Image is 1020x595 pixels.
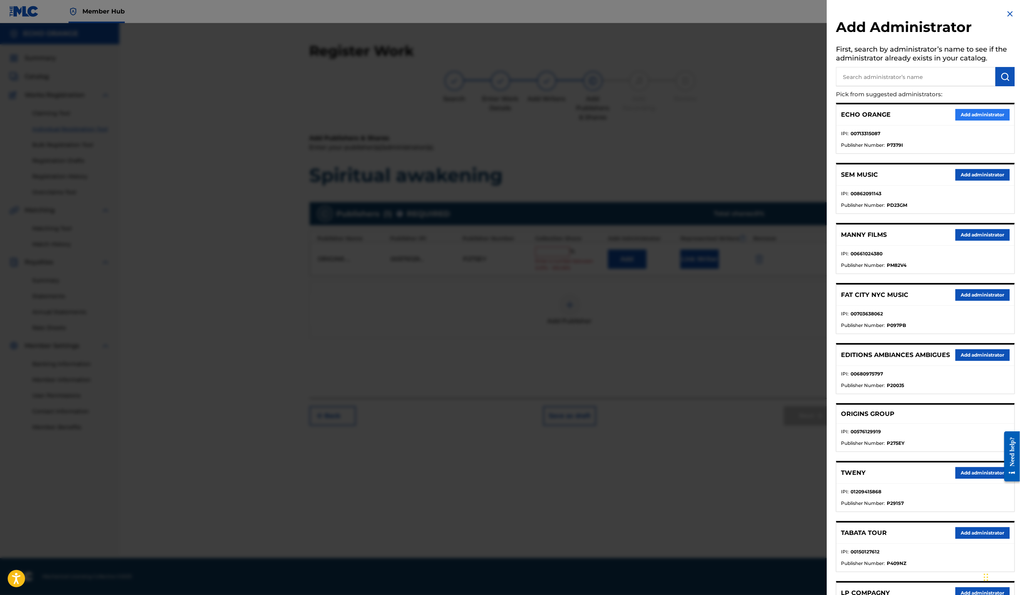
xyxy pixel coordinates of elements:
strong: PM82V4 [887,262,906,269]
strong: 00576129919 [851,428,881,435]
strong: 00680975797 [851,370,883,377]
span: IPI : [841,310,849,317]
p: EDITIONS AMBIANCES AMBIGUES [841,350,950,360]
strong: 00661024380 [851,250,883,257]
span: Publisher Number : [841,500,885,507]
span: IPI : [841,548,849,555]
iframe: Resource Center [998,425,1020,489]
div: Glisser [984,566,988,589]
p: TWENY [841,468,866,478]
span: Publisher Number : [841,440,885,447]
button: Add administrator [955,527,1010,539]
strong: 00150127612 [851,548,879,555]
span: Publisher Number : [841,262,885,269]
img: MLC Logo [9,6,39,17]
span: IPI : [841,428,849,435]
strong: P200J5 [887,382,904,389]
button: Add administrator [955,229,1010,241]
button: Add administrator [955,169,1010,181]
button: Add administrator [955,467,1010,479]
h5: First, search by administrator’s name to see if the administrator already exists in your catalog. [836,43,1015,67]
span: IPI : [841,370,849,377]
strong: 00713315087 [851,130,880,137]
p: FAT CITY NYC MUSIC [841,290,908,300]
span: Publisher Number : [841,560,885,567]
button: Add administrator [955,349,1010,361]
input: Search administrator’s name [836,67,995,86]
p: ECHO ORANGE [841,110,891,119]
strong: 01209415868 [851,488,881,495]
p: Pick from suggested administrators: [836,86,971,103]
span: Publisher Number : [841,202,885,209]
p: SEM MUSIC [841,170,878,179]
span: Member Hub [82,7,125,16]
span: IPI : [841,488,849,495]
strong: 00703638062 [851,310,883,317]
h2: Add Administrator [836,18,1015,38]
strong: P291S7 [887,500,904,507]
strong: P7379I [887,142,903,149]
strong: P275EY [887,440,904,447]
span: IPI : [841,130,849,137]
strong: P409NZ [887,560,906,567]
iframe: Chat Widget [981,558,1020,595]
span: IPI : [841,190,849,197]
strong: P097PB [887,322,906,329]
strong: PD23GM [887,202,907,209]
p: ORIGINS GROUP [841,409,894,419]
span: Publisher Number : [841,142,885,149]
span: IPI : [841,250,849,257]
button: Add administrator [955,109,1010,121]
span: Publisher Number : [841,322,885,329]
span: Publisher Number : [841,382,885,389]
strong: 00862091143 [851,190,881,197]
button: Add administrator [955,289,1010,301]
img: Top Rightsholder [69,7,78,16]
p: TABATA TOUR [841,528,887,538]
img: Search Works [1000,72,1010,81]
div: Widget de chat [981,558,1020,595]
p: MANNY FILMS [841,230,887,240]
